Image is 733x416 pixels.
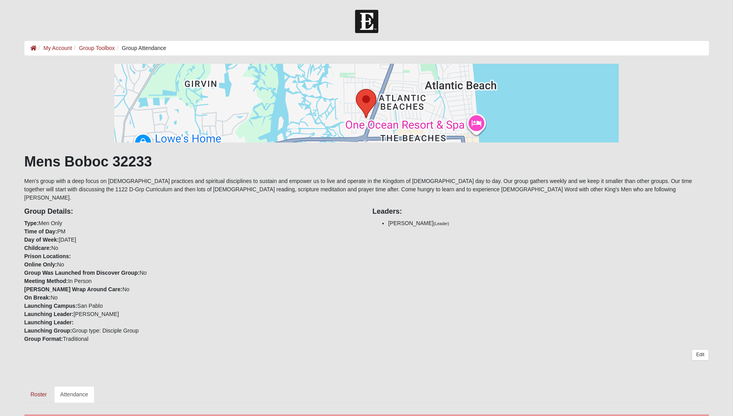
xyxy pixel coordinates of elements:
strong: Type: [24,220,39,226]
strong: Prison Locations: [24,253,71,259]
strong: Online Only: [24,261,57,268]
h1: Mens Boboc 32233 [24,153,709,170]
h4: Leaders: [372,207,709,216]
strong: Day of Week: [24,237,59,243]
a: Roster [24,386,53,403]
strong: Launching Campus: [24,303,78,309]
a: Group Toolbox [79,45,115,51]
a: My Account [43,45,72,51]
strong: Time of Day: [24,228,58,235]
strong: Launching Group: [24,327,72,334]
a: Attendance [54,386,95,403]
strong: Launching Leader: [24,319,74,325]
li: Group Attendance [115,44,166,52]
div: Men Only PM [DATE] No No No In Person No No San Pablo [PERSON_NAME] Group type: Disciple Group Tr... [19,202,367,343]
div: Men's group with a deep focus on [DEMOGRAPHIC_DATA] practices and spiritual disciplines to sustai... [24,64,709,403]
a: Edit [692,349,709,361]
li: [PERSON_NAME] [388,219,709,227]
strong: Childcare: [24,245,51,251]
img: Church of Eleven22 Logo [355,10,378,33]
strong: Group Format: [24,336,63,342]
strong: Group Was Launched from Discover Group: [24,270,140,276]
strong: On Break: [24,294,51,301]
strong: Meeting Method: [24,278,68,284]
small: (Leader) [433,221,449,226]
strong: Launching Leader: [24,311,74,317]
strong: [PERSON_NAME] Wrap Around Care: [24,286,123,292]
h4: Group Details: [24,207,361,216]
